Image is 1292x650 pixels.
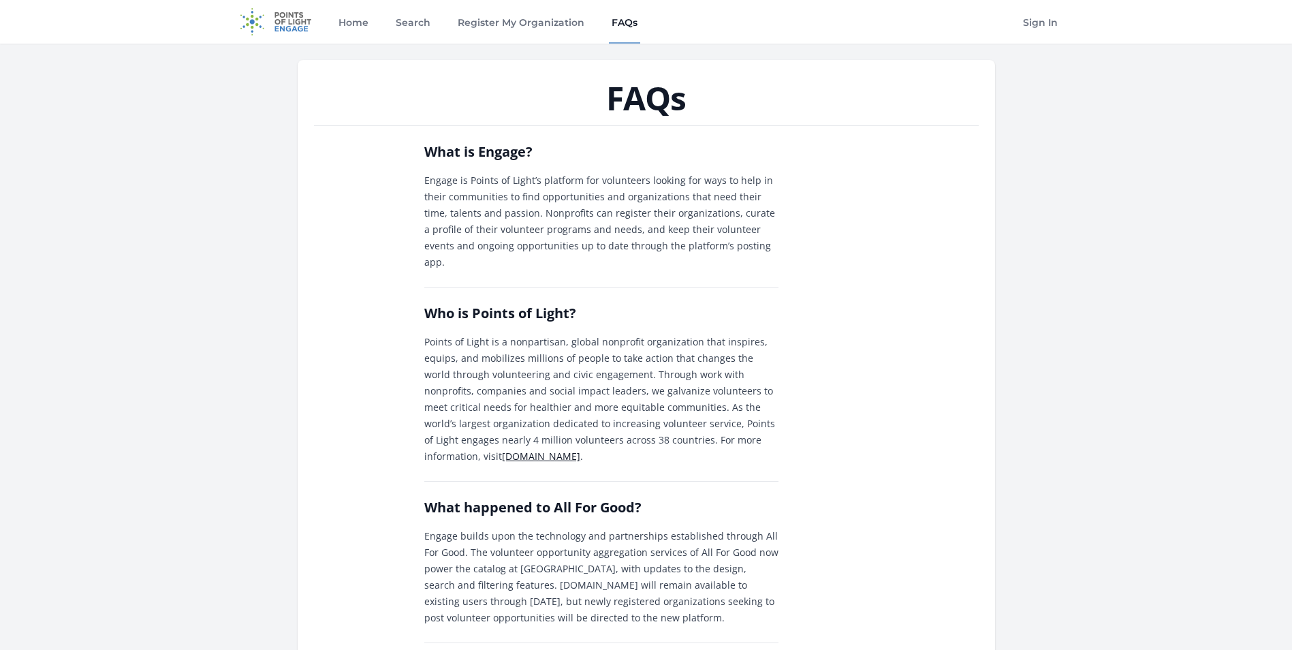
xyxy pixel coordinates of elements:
[424,172,778,270] p: Engage is Points of Light’s platform for volunteers looking for ways to help in their communities...
[424,142,778,161] h2: What is Engage?
[424,498,778,517] h2: What happened to All For Good?
[502,450,580,463] a: [DOMAIN_NAME]
[424,334,778,465] p: Points of Light is a nonpartisan, global nonprofit organization that inspires, equips, and mobili...
[424,304,778,323] h2: Who is Points of Light?
[424,528,778,626] p: Engage builds upon the technology and partnerships established through All For Good. The voluntee...
[314,82,979,114] h1: FAQs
